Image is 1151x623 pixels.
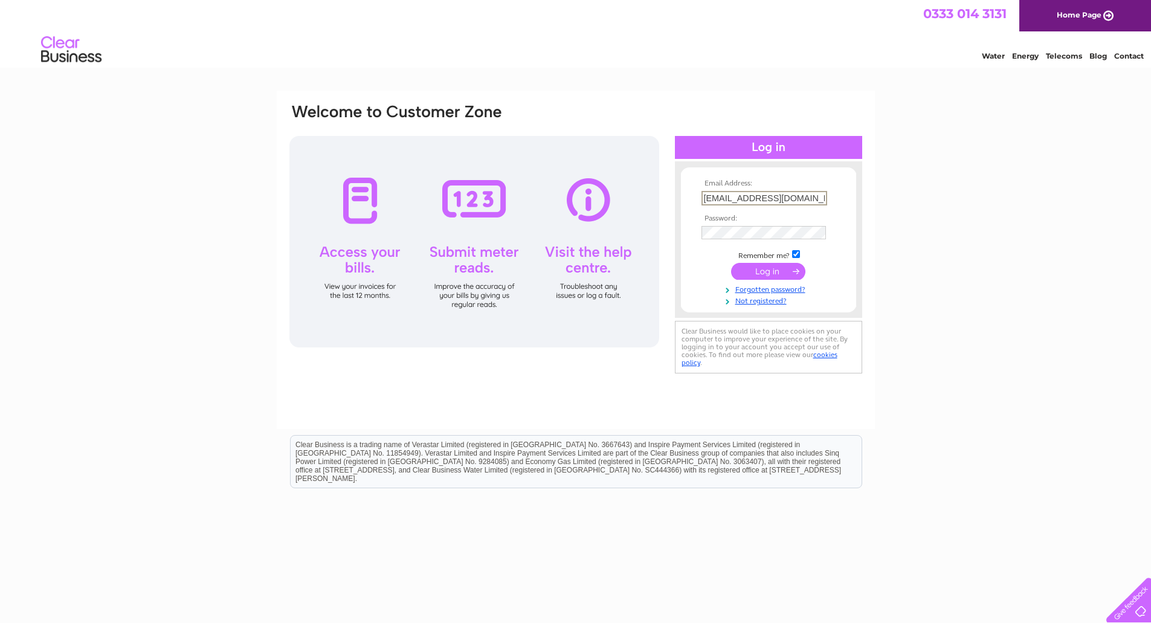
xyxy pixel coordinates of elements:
a: cookies policy [682,350,837,367]
td: Remember me? [698,248,839,260]
input: Submit [731,263,805,280]
th: Password: [698,215,839,223]
a: Water [982,51,1005,60]
div: Clear Business would like to place cookies on your computer to improve your experience of the sit... [675,321,862,373]
a: Telecoms [1046,51,1082,60]
a: Blog [1089,51,1107,60]
a: Forgotten password? [701,283,839,294]
img: logo.png [40,31,102,68]
a: 0333 014 3131 [923,6,1007,21]
div: Clear Business is a trading name of Verastar Limited (registered in [GEOGRAPHIC_DATA] No. 3667643... [291,7,862,59]
a: Not registered? [701,294,839,306]
a: Energy [1012,51,1039,60]
th: Email Address: [698,179,839,188]
a: Contact [1114,51,1144,60]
